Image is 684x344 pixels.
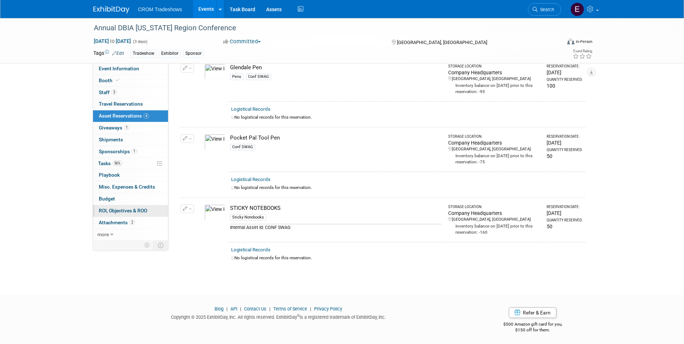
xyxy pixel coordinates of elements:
[231,185,583,191] div: No logistical records for this reservation.
[230,134,442,142] div: Pocket Pal Tool Pen
[215,306,224,312] a: Blog
[448,222,540,235] div: Inventory balance on [DATE] prior to this reservation: -160
[547,64,582,69] div: Reservation Date:
[570,3,584,16] img: Emily Williams
[99,172,120,178] span: Playbook
[131,50,156,57] div: Tradeshow
[297,314,300,318] sup: ®
[308,306,313,312] span: |
[93,217,168,229] a: Attachments2
[93,169,168,181] a: Playbook
[528,3,561,16] a: Search
[153,241,168,250] td: Toggle Event Tabs
[547,204,582,210] div: Reservation Date:
[97,231,109,237] span: more
[230,306,237,312] a: API
[93,122,168,134] a: Giveaways1
[99,149,137,154] span: Sponsorships
[91,22,550,35] div: Annual DBIA [US_STATE] Region Conference
[93,181,168,193] a: Misc. Expenses & Credits
[93,63,168,75] a: Event Information
[547,139,582,146] div: [DATE]
[159,50,181,57] div: Exhibitor
[231,106,270,112] a: Logistical Records
[230,224,442,231] div: Internal Asset Id: CONF SWAG
[141,241,154,250] td: Personalize Event Tab Strip
[230,204,442,212] div: STICKY NOTEBOOKS
[268,306,272,312] span: |
[547,77,582,82] div: Quantity Reserved:
[547,134,582,139] div: Reservation Date:
[204,204,225,220] img: View Images
[547,82,582,89] div: 100
[99,184,155,190] span: Misc. Expenses & Credits
[230,144,255,150] div: Conf SWAG
[93,75,168,87] a: Booth
[204,134,225,150] img: View Images
[448,69,540,76] div: Company Headquarters
[231,255,583,261] div: No logistical records for this reservation.
[448,76,540,82] div: [GEOGRAPHIC_DATA], [GEOGRAPHIC_DATA]
[231,247,270,252] a: Logistical Records
[273,306,307,312] a: Terms of Service
[547,147,582,153] div: Quantity Reserved:
[93,49,124,58] td: Tags
[138,6,182,12] span: CROM Tradeshows
[475,317,591,333] div: $500 Amazon gift card for you,
[567,39,574,44] img: Format-Inperson.png
[448,64,540,69] div: Storage Location:
[132,149,137,154] span: 1
[448,217,540,222] div: [GEOGRAPHIC_DATA], [GEOGRAPHIC_DATA]
[93,134,168,146] a: Shipments
[221,38,264,45] button: Committed
[132,39,147,44] span: (3 days)
[225,306,229,312] span: |
[93,205,168,217] a: ROI, Objectives & ROO
[231,177,270,182] a: Logistical Records
[230,64,442,71] div: Glendale Pen
[99,208,147,213] span: ROI, Objectives & ROO
[93,87,168,98] a: Staff3
[448,139,540,146] div: Company Headquarters
[93,229,168,241] a: more
[99,89,117,95] span: Staff
[448,134,540,139] div: Storage Location:
[93,110,168,122] a: Asset Reservations4
[99,196,115,202] span: Budget
[246,74,271,80] div: Conf SWAG
[109,38,116,44] span: to
[448,152,540,165] div: Inventory balance on [DATE] prior to this reservation: -75
[111,89,117,95] span: 3
[99,101,143,107] span: Travel Reservations
[547,218,582,223] div: Quantity Reserved:
[397,40,487,45] span: [GEOGRAPHIC_DATA], [GEOGRAPHIC_DATA]
[99,113,149,119] span: Asset Reservations
[573,49,592,53] div: Event Rating
[112,51,124,56] a: Edit
[116,78,119,82] i: Booth reservation complete
[244,306,266,312] a: Contact Us
[99,78,121,83] span: Booth
[93,146,168,158] a: Sponsorships1
[230,74,243,80] div: Pens
[204,64,225,80] img: View Images
[575,39,592,44] div: In-Person
[112,160,122,166] span: 56%
[238,306,243,312] span: |
[98,160,122,166] span: Tasks
[93,193,168,205] a: Budget
[93,158,168,169] a: Tasks56%
[183,50,204,57] div: Sponsor
[129,220,135,225] span: 2
[547,153,582,160] div: 50
[99,220,135,225] span: Attachments
[538,7,554,12] span: Search
[547,223,582,230] div: 50
[99,125,129,131] span: Giveaways
[144,113,149,119] span: 4
[448,204,540,210] div: Storage Location:
[93,6,129,13] img: ExhibitDay
[231,114,583,120] div: No logistical records for this reservation.
[475,327,591,333] div: $150 off for them.
[230,214,266,221] div: Sticky Notebooks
